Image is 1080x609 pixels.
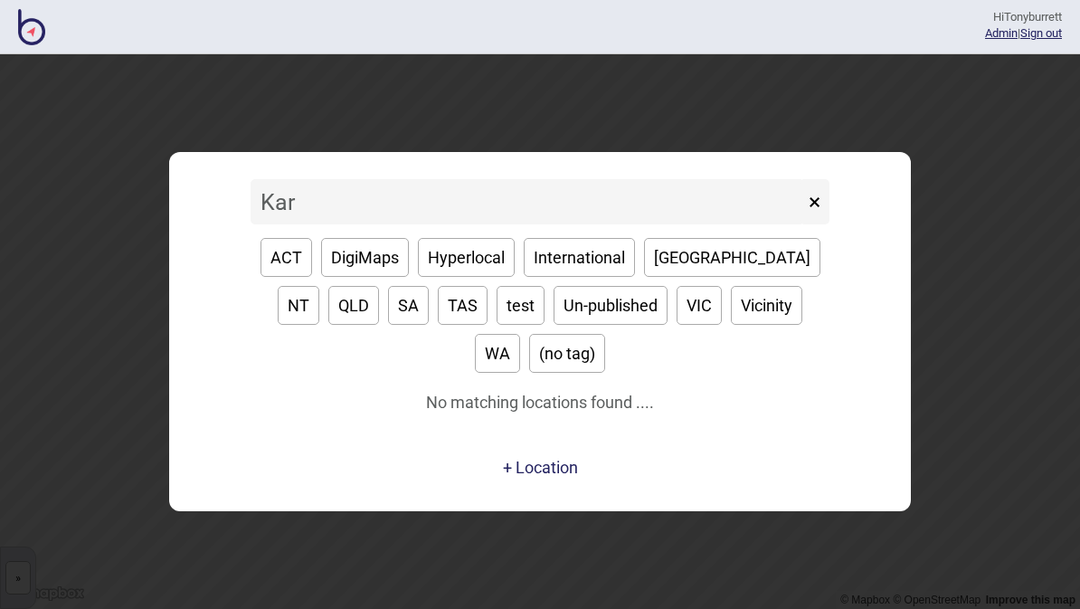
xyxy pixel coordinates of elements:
[503,458,578,477] button: + Location
[418,238,515,277] button: Hyperlocal
[677,286,722,325] button: VIC
[18,9,45,45] img: BindiMaps CMS
[1020,26,1062,40] button: Sign out
[529,334,605,373] button: (no tag)
[644,238,820,277] button: [GEOGRAPHIC_DATA]
[497,286,545,325] button: test
[261,238,312,277] button: ACT
[731,286,802,325] button: Vicinity
[251,179,804,224] input: Search locations by tag + name
[426,386,654,452] div: No matching locations found ....
[524,238,635,277] button: International
[388,286,429,325] button: SA
[985,9,1062,25] div: Hi Tonyburrett
[278,286,319,325] button: NT
[985,26,1020,40] span: |
[438,286,488,325] button: TAS
[328,286,379,325] button: QLD
[800,179,829,224] button: ×
[321,238,409,277] button: DigiMaps
[475,334,520,373] button: WA
[554,286,668,325] button: Un-published
[985,26,1018,40] a: Admin
[498,452,583,484] a: + Location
